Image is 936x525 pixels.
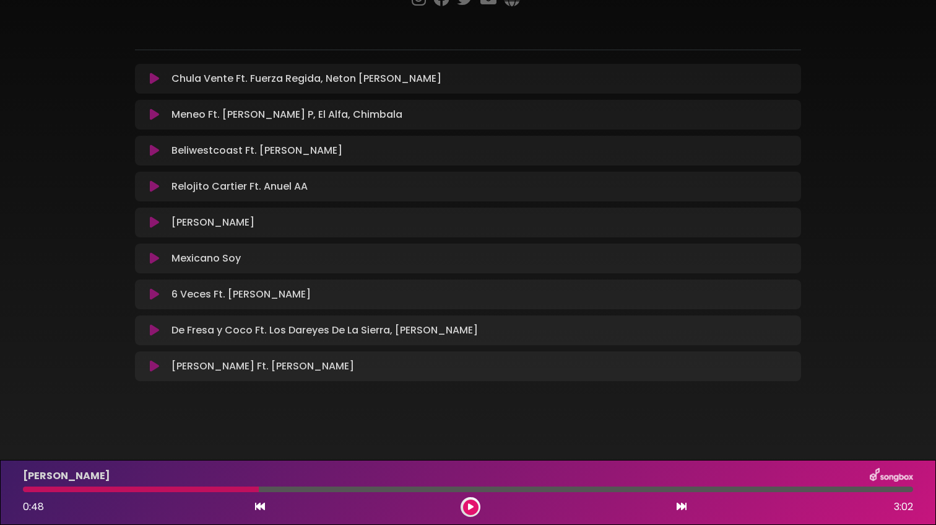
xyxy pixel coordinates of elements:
p: [PERSON_NAME] [171,215,254,230]
p: 6 Veces Ft. [PERSON_NAME] [171,287,311,302]
p: De Fresa y Coco Ft. Los Dareyes De La Sierra, [PERSON_NAME] [171,323,478,338]
p: Chula Vente Ft. Fuerza Regida, Neton [PERSON_NAME] [171,71,441,86]
p: Beliwestcoast Ft. [PERSON_NAME] [171,143,342,158]
p: [PERSON_NAME] Ft. [PERSON_NAME] [171,359,354,374]
p: Meneo Ft. [PERSON_NAME] P, El Alfa, Chimbala [171,107,402,122]
p: Relojito Cartier Ft. Anuel AA [171,179,308,194]
p: Mexicano Soy [171,251,241,266]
